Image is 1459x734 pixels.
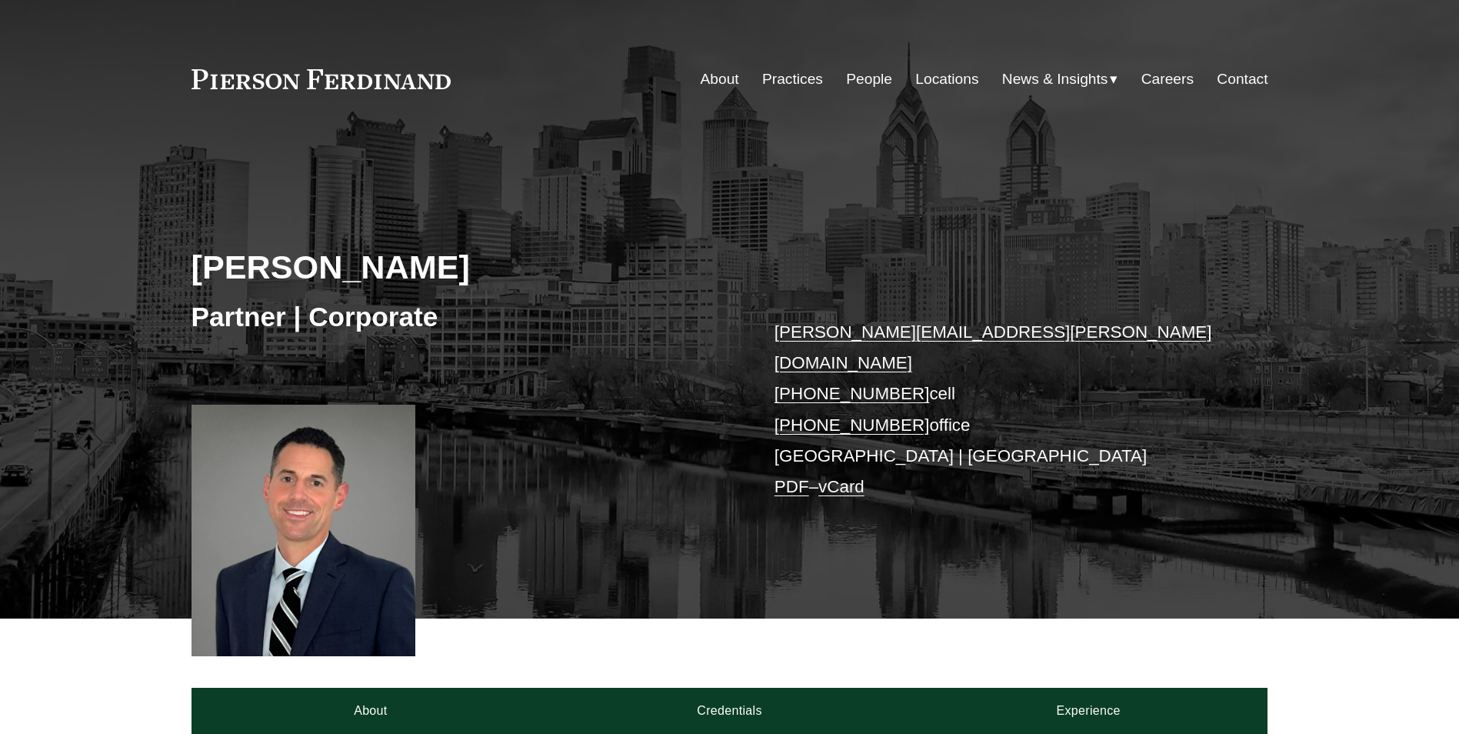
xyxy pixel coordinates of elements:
[1217,65,1267,94] a: Contact
[909,688,1268,734] a: Experience
[774,415,930,435] a: [PHONE_NUMBER]
[774,384,930,403] a: [PHONE_NUMBER]
[550,688,909,734] a: Credentials
[774,322,1212,372] a: [PERSON_NAME][EMAIL_ADDRESS][PERSON_NAME][DOMAIN_NAME]
[1002,66,1108,93] span: News & Insights
[1141,65,1194,94] a: Careers
[846,65,892,94] a: People
[701,65,739,94] a: About
[192,688,551,734] a: About
[762,65,823,94] a: Practices
[192,300,730,334] h3: Partner | Corporate
[192,247,730,287] h2: [PERSON_NAME]
[774,317,1223,503] p: cell office [GEOGRAPHIC_DATA] | [GEOGRAPHIC_DATA] –
[1002,65,1118,94] a: folder dropdown
[915,65,978,94] a: Locations
[774,477,809,496] a: PDF
[818,477,864,496] a: vCard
